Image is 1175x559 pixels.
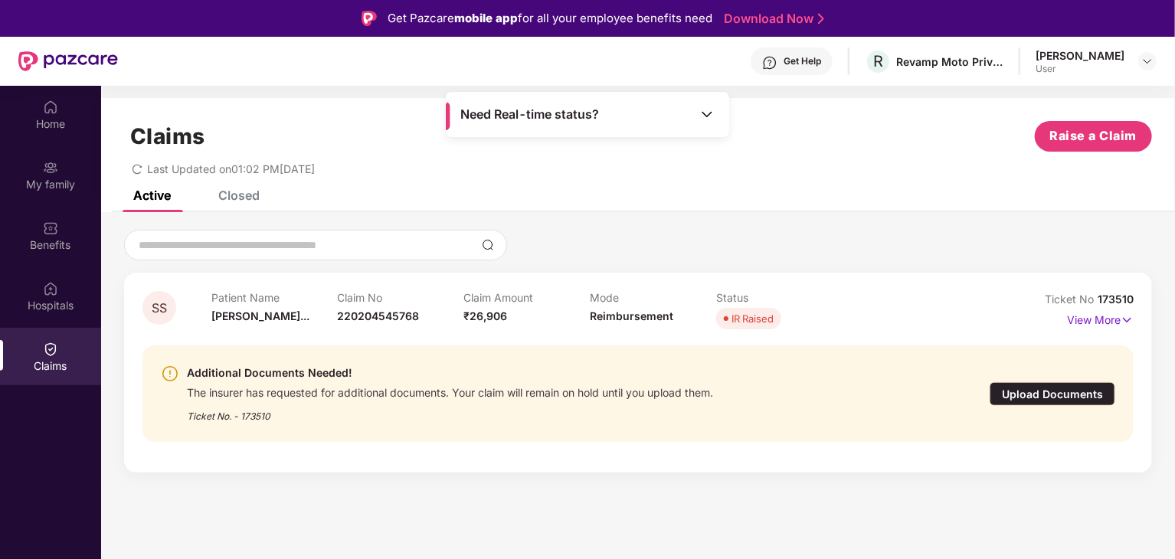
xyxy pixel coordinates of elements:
[699,106,715,122] img: Toggle Icon
[463,291,590,304] p: Claim Amount
[18,51,118,71] img: New Pazcare Logo
[187,382,713,400] div: The insurer has requested for additional documents. Your claim will remain on hold until you uplo...
[896,54,1003,69] div: Revamp Moto Private Limited
[1036,63,1124,75] div: User
[716,291,843,304] p: Status
[338,291,464,304] p: Claim No
[1121,312,1134,329] img: svg+xml;base64,PHN2ZyB4bWxucz0iaHR0cDovL3d3dy53My5vcmcvMjAwMC9zdmciIHdpZHRoPSIxNyIgaGVpZ2h0PSIxNy...
[1098,293,1134,306] span: 173510
[818,11,824,27] img: Stroke
[482,239,494,251] img: svg+xml;base64,PHN2ZyBpZD0iU2VhcmNoLTMyeDMyIiB4bWxucz0iaHR0cDovL3d3dy53My5vcmcvMjAwMC9zdmciIHdpZH...
[130,123,205,149] h1: Claims
[132,162,142,175] span: redo
[454,11,518,25] strong: mobile app
[1036,48,1124,63] div: [PERSON_NAME]
[43,342,58,357] img: svg+xml;base64,PHN2ZyBpZD0iQ2xhaW0iIHhtbG5zPSJodHRwOi8vd3d3LnczLm9yZy8yMDAwL3N2ZyIgd2lkdGg9IjIwIi...
[338,309,420,322] span: 220204545768
[161,364,179,383] img: svg+xml;base64,PHN2ZyBpZD0iV2FybmluZ18tXzI0eDI0IiBkYXRhLW5hbWU9Ildhcm5pbmcgLSAyNHgyNCIgeG1sbnM9Im...
[460,106,599,123] span: Need Real-time status?
[187,364,713,382] div: Additional Documents Needed!
[1045,293,1098,306] span: Ticket No
[388,9,712,28] div: Get Pazcare for all your employee benefits need
[218,188,260,203] div: Closed
[463,309,507,322] span: ₹26,906
[43,281,58,296] img: svg+xml;base64,PHN2ZyBpZD0iSG9zcGl0YWxzIiB4bWxucz0iaHR0cDovL3d3dy53My5vcmcvMjAwMC9zdmciIHdpZHRoPS...
[133,188,171,203] div: Active
[1050,126,1137,145] span: Raise a Claim
[152,302,167,315] span: SS
[362,11,377,26] img: Logo
[873,52,883,70] span: R
[784,55,821,67] div: Get Help
[732,311,774,326] div: IR Raised
[147,162,315,175] span: Last Updated on 01:02 PM[DATE]
[43,221,58,236] img: svg+xml;base64,PHN2ZyBpZD0iQmVuZWZpdHMiIHhtbG5zPSJodHRwOi8vd3d3LnczLm9yZy8yMDAwL3N2ZyIgd2lkdGg9Ij...
[187,400,713,423] div: Ticket No. - 173510
[1035,121,1152,152] button: Raise a Claim
[1141,55,1154,67] img: svg+xml;base64,PHN2ZyBpZD0iRHJvcGRvd24tMzJ4MzIiIHhtbG5zPSJodHRwOi8vd3d3LnczLm9yZy8yMDAwL3N2ZyIgd2...
[43,100,58,115] img: svg+xml;base64,PHN2ZyBpZD0iSG9tZSIgeG1sbnM9Imh0dHA6Ly93d3cudzMub3JnLzIwMDAvc3ZnIiB3aWR0aD0iMjAiIG...
[211,309,309,322] span: [PERSON_NAME]...
[43,160,58,175] img: svg+xml;base64,PHN2ZyB3aWR0aD0iMjAiIGhlaWdodD0iMjAiIHZpZXdCb3g9IjAgMCAyMCAyMCIgZmlsbD0ibm9uZSIgeG...
[762,55,777,70] img: svg+xml;base64,PHN2ZyBpZD0iSGVscC0zMngzMiIgeG1sbnM9Imh0dHA6Ly93d3cudzMub3JnLzIwMDAvc3ZnIiB3aWR0aD...
[724,11,820,27] a: Download Now
[990,382,1115,406] div: Upload Documents
[590,309,673,322] span: Reimbursement
[590,291,716,304] p: Mode
[211,291,338,304] p: Patient Name
[1067,308,1134,329] p: View More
